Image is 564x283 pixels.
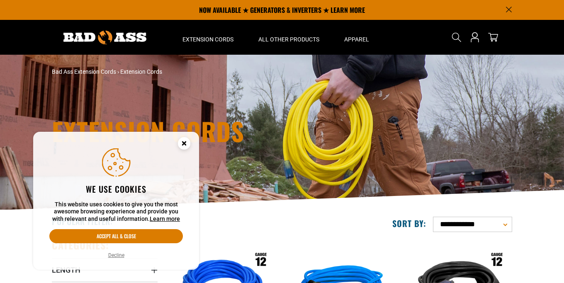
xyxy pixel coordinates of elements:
span: › [117,68,119,75]
p: This website uses cookies to give you the most awesome browsing experience and provide you with r... [49,201,183,223]
summary: Search [450,31,463,44]
a: Bad Ass Extension Cords [52,68,116,75]
nav: breadcrumbs [52,68,355,76]
button: Accept all & close [49,229,183,243]
h1: Extension Cords [52,119,355,143]
img: Bad Ass Extension Cords [63,31,146,44]
summary: All Other Products [246,20,332,55]
h2: We use cookies [49,184,183,194]
summary: Apparel [332,20,382,55]
span: All Other Products [258,36,319,43]
span: Apparel [344,36,369,43]
label: Sort by: [392,218,426,229]
summary: Length [52,258,158,281]
button: Decline [106,251,127,259]
span: Extension Cords [120,68,162,75]
a: Learn more [150,215,180,222]
aside: Cookie Consent [33,132,199,270]
summary: Extension Cords [170,20,246,55]
span: Length [52,265,80,275]
span: Extension Cords [182,36,233,43]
